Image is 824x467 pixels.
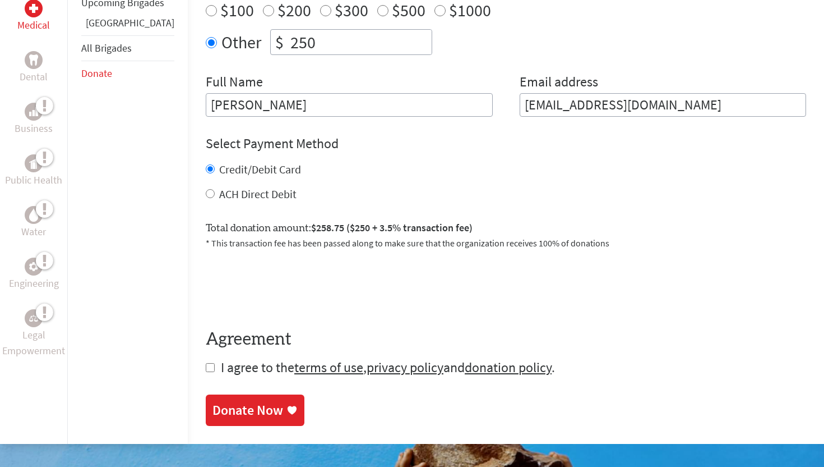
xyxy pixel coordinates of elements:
p: Public Health [5,172,62,188]
h4: Select Payment Method [206,135,806,153]
label: Other [221,29,261,55]
label: Total donation amount: [206,220,473,236]
div: Dental [25,51,43,69]
a: Donate Now [206,395,304,426]
p: * This transaction fee has been passed along to make sure that the organization receives 100% of ... [206,236,806,250]
label: Credit/Debit Card [219,162,301,176]
input: Enter Full Name [206,93,493,117]
a: All Brigades [81,42,132,54]
div: Public Health [25,154,43,172]
div: Donate Now [212,401,283,419]
img: Dental [29,55,38,66]
span: $258.75 ($250 + 3.5% transaction fee) [311,221,473,234]
img: Medical [29,4,38,13]
p: Medical [17,17,50,33]
a: BusinessBusiness [15,103,53,136]
label: Full Name [206,73,263,93]
input: Your Email [520,93,807,117]
a: [GEOGRAPHIC_DATA] [86,16,174,29]
h4: Agreement [206,329,806,350]
img: Business [29,107,38,116]
li: Donate [81,61,174,86]
a: EngineeringEngineering [9,258,59,291]
a: privacy policy [367,359,443,376]
img: Legal Empowerment [29,315,38,322]
a: WaterWater [21,206,46,240]
img: Water [29,209,38,222]
input: Enter Amount [288,30,432,54]
a: Donate [81,67,112,80]
p: Engineering [9,276,59,291]
a: terms of use [294,359,363,376]
img: Engineering [29,262,38,271]
div: Engineering [25,258,43,276]
p: Dental [20,69,48,85]
li: All Brigades [81,35,174,61]
a: DentalDental [20,51,48,85]
li: Panama [81,15,174,35]
a: Public HealthPublic Health [5,154,62,188]
p: Water [21,224,46,240]
a: Legal EmpowermentLegal Empowerment [2,309,65,359]
div: Legal Empowerment [25,309,43,327]
label: Email address [520,73,598,93]
span: I agree to the , and . [221,359,555,376]
label: ACH Direct Debit [219,187,297,201]
p: Business [15,121,53,136]
div: Business [25,103,43,121]
div: Water [25,206,43,224]
img: Public Health [29,158,38,169]
div: $ [271,30,288,54]
iframe: reCAPTCHA [206,263,376,307]
a: donation policy [465,359,552,376]
p: Legal Empowerment [2,327,65,359]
